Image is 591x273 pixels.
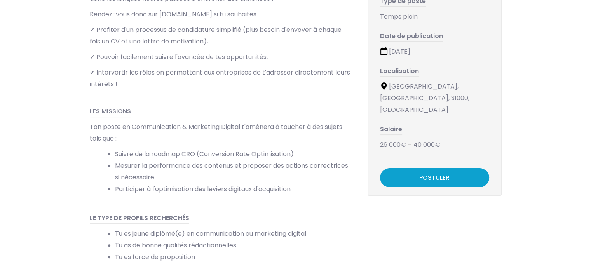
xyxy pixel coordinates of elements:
[380,66,419,77] span: Localisation
[380,139,489,151] div: 26 000€ 40 000€
[90,214,189,224] span: LE TYPE DE PROFILS RECHERCHÉS
[408,140,411,149] span: -
[115,148,352,160] li: Suivre de la roadmap CRO (Conversion Rate Optimisation)
[380,46,489,57] div: [DATE]
[90,107,131,117] span: LES MISSIONS
[380,168,489,187] a: POSTULER
[115,228,352,240] li: Tu es jeune diplômé(e) en communication ou marketing digital
[90,67,352,90] p: ✔ Intervertir les rôles en permettant aux entreprises de t'adresser directement leurs intérêts !
[380,11,489,23] div: Temps plein
[90,24,352,47] p: ✔ Profiter d'un processus de candidature simplifié (plus besoin d'envoyer à chaque fois un CV et ...
[380,81,489,116] div: [GEOGRAPHIC_DATA], [GEOGRAPHIC_DATA], 31000, [GEOGRAPHIC_DATA]
[380,125,402,135] span: Salaire
[115,240,352,251] li: Tu as de bonne qualités rédactionnelles
[115,251,352,263] li: Tu es force de proposition
[90,121,352,144] p: Ton poste en Communication & Marketing Digital t'amènera à toucher à des sujets tels que :
[90,51,352,63] p: ✔ Pouvoir facilement suivre l'avancée de tes opportunités,
[380,31,443,42] span: Date de publication
[115,160,352,183] li: Mesurer la performance des contenus et proposer des actions correctrices si nécessaire
[90,9,352,20] p: Rendez-vous donc sur [DOMAIN_NAME] si tu souhaites...
[115,183,352,195] li: Participer à l'optimisation des leviers digitaux d'acquisition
